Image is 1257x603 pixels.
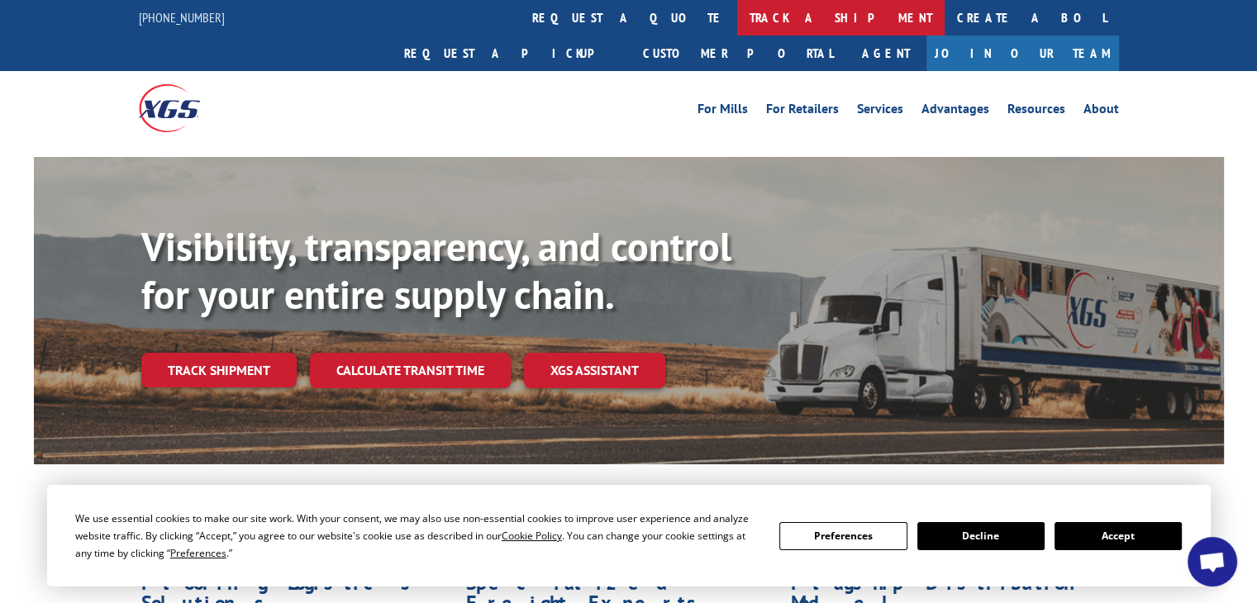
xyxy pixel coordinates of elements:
[141,221,731,320] b: Visibility, transparency, and control for your entire supply chain.
[698,102,748,121] a: For Mills
[310,353,511,388] a: Calculate transit time
[1083,102,1119,121] a: About
[631,36,845,71] a: Customer Portal
[524,353,665,388] a: XGS ASSISTANT
[502,529,562,543] span: Cookie Policy
[139,9,225,26] a: [PHONE_NUMBER]
[766,102,839,121] a: For Retailers
[1055,522,1182,550] button: Accept
[1188,537,1237,586] a: Open chat
[857,102,903,121] a: Services
[170,546,226,560] span: Preferences
[921,102,989,121] a: Advantages
[845,36,926,71] a: Agent
[47,485,1211,586] div: Cookie Consent Prompt
[779,522,907,550] button: Preferences
[75,510,759,562] div: We use essential cookies to make our site work. With your consent, we may also use non-essential ...
[1007,102,1065,121] a: Resources
[141,353,297,387] a: Track shipment
[926,36,1119,71] a: Join Our Team
[392,36,631,71] a: Request a pickup
[917,522,1045,550] button: Decline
